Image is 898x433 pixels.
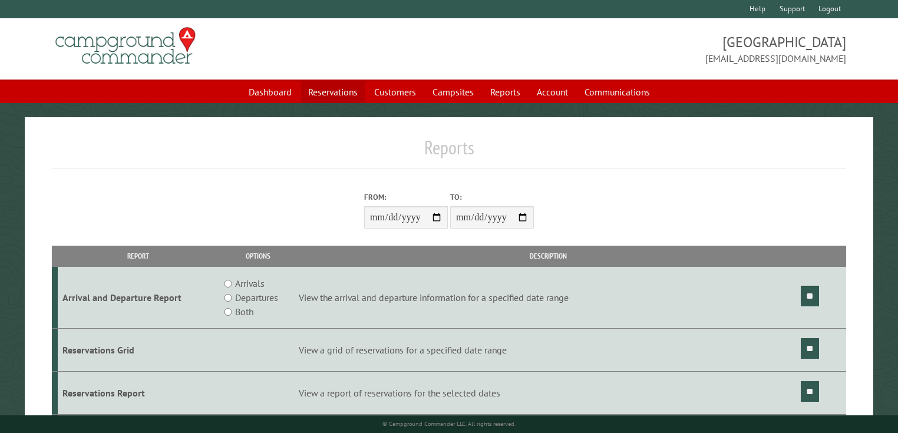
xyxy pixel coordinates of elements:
td: View a report of reservations for the selected dates [297,371,799,414]
label: To: [450,191,534,203]
span: [GEOGRAPHIC_DATA] [EMAIL_ADDRESS][DOMAIN_NAME] [449,32,846,65]
a: Account [530,81,575,103]
td: Arrival and Departure Report [58,267,219,329]
a: Reports [483,81,527,103]
a: Dashboard [242,81,299,103]
td: Reservations Grid [58,329,219,372]
td: Reservations Report [58,371,219,414]
label: Arrivals [235,276,265,290]
a: Campsites [425,81,481,103]
a: Customers [367,81,423,103]
a: Communications [577,81,657,103]
th: Report [58,246,219,266]
img: Campground Commander [52,23,199,69]
a: Reservations [301,81,365,103]
small: © Campground Commander LLC. All rights reserved. [382,420,516,428]
th: Description [297,246,799,266]
label: From: [364,191,448,203]
th: Options [219,246,298,266]
label: Both [235,305,253,319]
td: View the arrival and departure information for a specified date range [297,267,799,329]
h1: Reports [52,136,847,168]
td: View a grid of reservations for a specified date range [297,329,799,372]
label: Departures [235,290,278,305]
